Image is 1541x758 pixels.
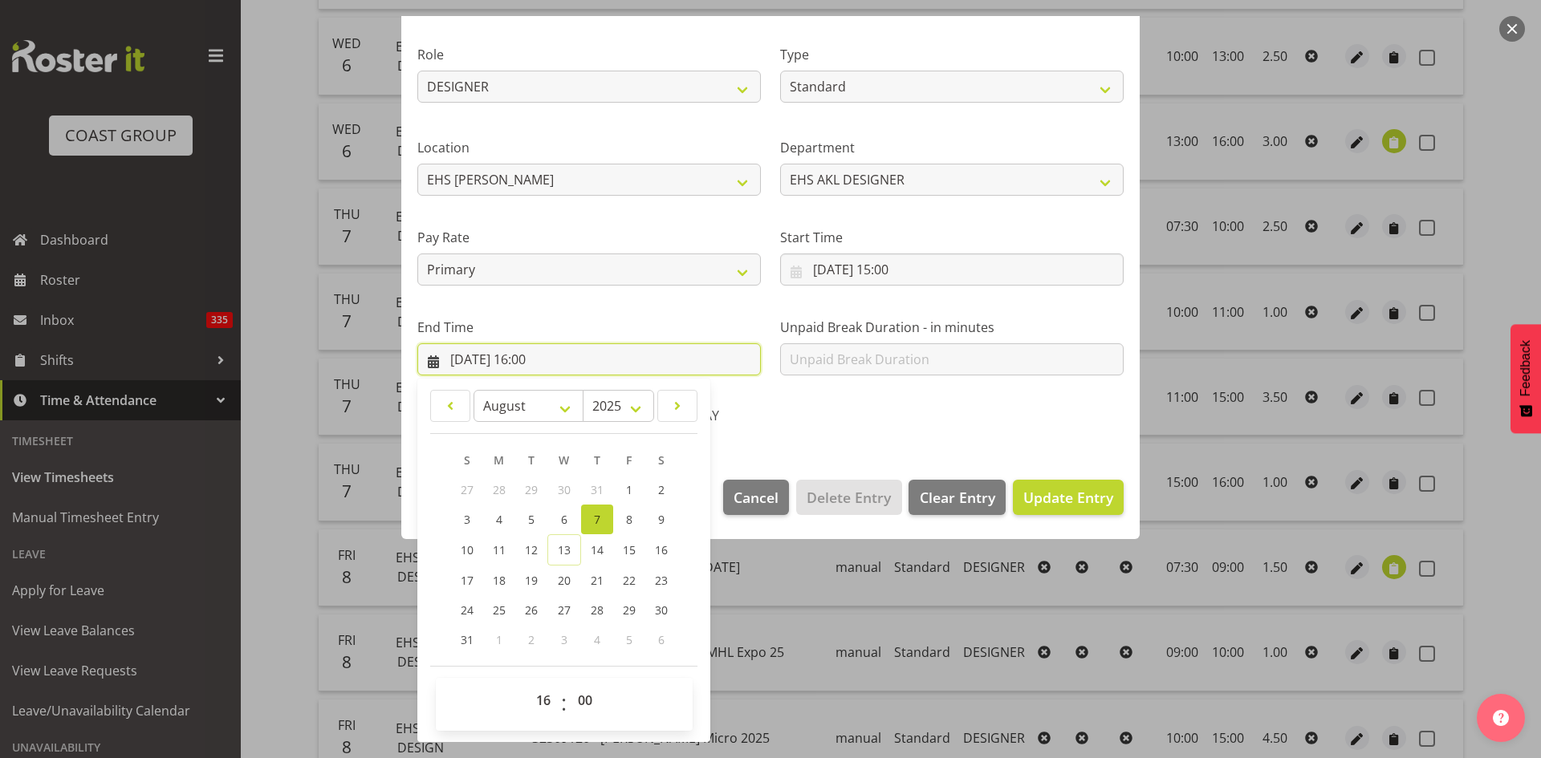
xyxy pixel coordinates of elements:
[451,505,483,534] a: 3
[515,595,547,625] a: 26
[496,512,502,527] span: 4
[528,452,535,468] span: T
[723,480,789,515] button: Cancel
[1023,488,1113,507] span: Update Entry
[493,542,506,557] span: 11
[780,228,1124,247] label: Start Time
[515,505,547,534] a: 5
[581,505,613,534] a: 7
[594,512,600,527] span: 7
[494,452,504,468] span: M
[1493,710,1509,726] img: help-xxl-2.png
[780,318,1124,337] label: Unpaid Break Duration - in minutes
[655,542,668,557] span: 16
[417,228,761,247] label: Pay Rate
[594,452,600,468] span: T
[626,512,632,527] span: 8
[734,487,779,508] span: Cancel
[796,480,901,515] button: Delete Entry
[515,565,547,595] a: 19
[623,542,636,557] span: 15
[525,542,538,557] span: 12
[483,595,515,625] a: 25
[807,487,891,508] span: Delete Entry
[613,505,645,534] a: 8
[613,565,645,595] a: 22
[645,595,677,625] a: 30
[461,542,474,557] span: 10
[483,534,515,565] a: 11
[645,534,677,565] a: 16
[493,602,506,618] span: 25
[558,542,571,557] span: 13
[561,512,567,527] span: 6
[461,482,474,497] span: 27
[451,625,483,655] a: 31
[525,482,538,497] span: 29
[525,573,538,588] span: 19
[581,595,613,625] a: 28
[658,512,665,527] span: 9
[581,565,613,595] a: 21
[558,602,571,618] span: 27
[483,505,515,534] a: 4
[461,632,474,647] span: 31
[626,632,632,647] span: 5
[483,565,515,595] a: 18
[451,595,483,625] a: 24
[547,505,581,534] a: 6
[613,475,645,505] a: 1
[780,138,1124,157] label: Department
[591,602,604,618] span: 28
[626,482,632,497] span: 1
[528,512,535,527] span: 5
[461,602,474,618] span: 24
[525,602,538,618] span: 26
[417,45,761,64] label: Role
[591,482,604,497] span: 31
[547,565,581,595] a: 20
[645,565,677,595] a: 23
[623,602,636,618] span: 29
[920,487,995,508] span: Clear Entry
[613,534,645,565] a: 15
[655,573,668,588] span: 23
[626,452,632,468] span: F
[493,482,506,497] span: 28
[780,343,1124,375] input: Unpaid Break Duration
[623,573,636,588] span: 22
[780,253,1124,286] input: Click to select...
[528,632,535,647] span: 2
[558,482,571,497] span: 30
[1519,340,1533,396] span: Feedback
[464,452,470,468] span: S
[417,318,761,337] label: End Time
[417,343,761,375] input: Click to select...
[496,632,502,647] span: 1
[613,595,645,625] a: 29
[655,602,668,618] span: 30
[594,632,600,647] span: 4
[658,482,665,497] span: 2
[561,632,567,647] span: 3
[581,534,613,565] a: 14
[1013,480,1124,515] button: Update Entry
[464,512,470,527] span: 3
[909,480,1005,515] button: Clear Entry
[658,452,665,468] span: S
[558,573,571,588] span: 20
[780,45,1124,64] label: Type
[547,595,581,625] a: 27
[645,505,677,534] a: 9
[547,534,581,565] a: 13
[417,138,761,157] label: Location
[658,632,665,647] span: 6
[1511,324,1541,433] button: Feedback - Show survey
[493,573,506,588] span: 18
[515,534,547,565] a: 12
[591,542,604,557] span: 14
[591,573,604,588] span: 21
[561,684,567,724] span: :
[461,573,474,588] span: 17
[645,475,677,505] a: 2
